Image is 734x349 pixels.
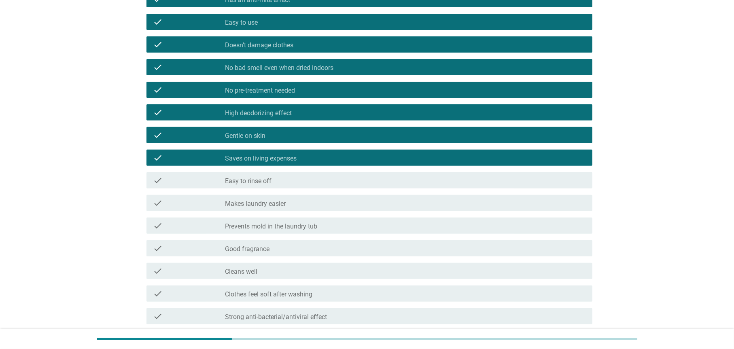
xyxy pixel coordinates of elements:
i: check [153,40,163,49]
label: Prevents mold in the laundry tub [225,222,318,231]
label: No pre-treatment needed [225,87,295,95]
i: check [153,266,163,276]
label: High deodorizing effect [225,109,292,117]
i: check [153,17,163,27]
label: Doesn’t damage clothes [225,41,294,49]
i: check [153,62,163,72]
i: check [153,176,163,185]
i: check [153,108,163,117]
i: check [153,311,163,321]
i: check [153,289,163,298]
i: check [153,130,163,140]
label: Gentle on skin [225,132,266,140]
label: No bad smell even when dried indoors [225,64,334,72]
i: check [153,243,163,253]
label: Good fragrance [225,245,270,253]
label: Cleans well [225,268,258,276]
label: Strong anti-bacterial/antiviral effect [225,313,327,321]
i: check [153,85,163,95]
i: check [153,153,163,163]
i: check [153,198,163,208]
i: check [153,221,163,231]
label: Easy to use [225,19,258,27]
label: Saves on living expenses [225,154,297,163]
label: Clothes feel soft after washing [225,290,313,298]
label: Makes laundry easier [225,200,286,208]
label: Easy to rinse off [225,177,272,185]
